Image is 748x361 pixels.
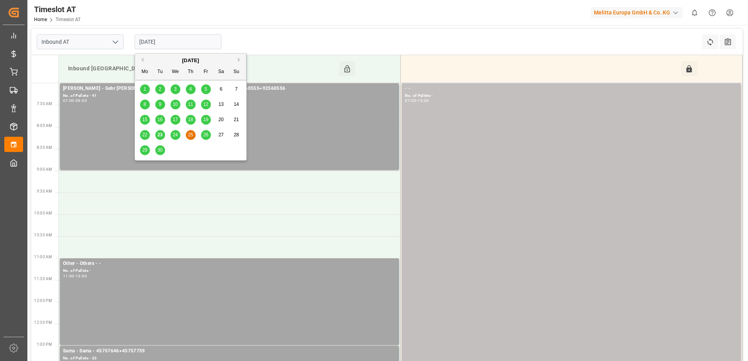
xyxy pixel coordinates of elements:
[37,34,124,49] input: Type to search/select
[218,102,223,107] span: 13
[201,84,211,94] div: Choose Friday, September 5th, 2025
[201,130,211,140] div: Choose Friday, September 26th, 2025
[109,36,121,48] button: open menu
[63,93,396,99] div: No. of Pallets - 41
[186,100,196,109] div: Choose Thursday, September 11th, 2025
[686,4,703,21] button: show 0 new notifications
[155,67,165,77] div: Tu
[63,268,396,274] div: No. of Pallets -
[171,130,180,140] div: Choose Wednesday, September 24th, 2025
[144,102,146,107] span: 8
[216,100,226,109] div: Choose Saturday, September 13th, 2025
[157,147,162,153] span: 30
[140,67,150,77] div: Mo
[142,117,147,122] span: 15
[201,115,211,125] div: Choose Friday, September 19th, 2025
[76,99,87,102] div: 09:00
[232,67,241,77] div: Su
[186,130,196,140] div: Choose Thursday, September 25th, 2025
[63,274,74,278] div: 11:00
[591,5,686,20] button: Melitta Europa GmbH & Co. KG
[37,189,52,193] span: 9:30 AM
[140,145,150,155] div: Choose Monday, September 29th, 2025
[155,115,165,125] div: Choose Tuesday, September 16th, 2025
[135,34,221,49] input: DD.MM.YYYY
[188,117,193,122] span: 18
[144,86,146,92] span: 1
[188,132,193,138] span: 25
[140,84,150,94] div: Choose Monday, September 1st, 2025
[591,7,683,18] div: Melitta Europa GmbH & Co. KG
[173,117,178,122] span: 17
[137,82,244,158] div: month 2025-09
[34,298,52,303] span: 12:00 PM
[232,100,241,109] div: Choose Sunday, September 14th, 2025
[37,145,52,150] span: 8:30 AM
[203,102,208,107] span: 12
[63,99,74,102] div: 07:00
[140,130,150,140] div: Choose Monday, September 22nd, 2025
[34,4,81,15] div: Timeslot AT
[74,274,76,278] div: -
[171,84,180,94] div: Choose Wednesday, September 3rd, 2025
[155,84,165,94] div: Choose Tuesday, September 2nd, 2025
[232,130,241,140] div: Choose Sunday, September 28th, 2025
[171,100,180,109] div: Choose Wednesday, September 10th, 2025
[171,67,180,77] div: We
[135,57,246,64] div: [DATE]
[234,102,239,107] span: 14
[63,347,396,355] div: Sama - Sama - 45757646+45757759
[188,102,193,107] span: 11
[37,342,52,347] span: 1:00 PM
[220,86,223,92] span: 6
[234,132,239,138] span: 28
[703,4,721,21] button: Help Center
[201,67,211,77] div: Fr
[417,99,429,102] div: 15:30
[218,117,223,122] span: 20
[186,67,196,77] div: Th
[216,130,226,140] div: Choose Saturday, September 27th, 2025
[159,102,162,107] span: 9
[173,132,178,138] span: 24
[232,115,241,125] div: Choose Sunday, September 21st, 2025
[37,123,52,128] span: 8:00 AM
[65,61,339,76] div: Inbound [GEOGRAPHIC_DATA]
[216,84,226,94] div: Choose Saturday, September 6th, 2025
[74,99,76,102] div: -
[155,100,165,109] div: Choose Tuesday, September 9th, 2025
[155,145,165,155] div: Choose Tuesday, September 30th, 2025
[171,115,180,125] div: Choose Wednesday, September 17th, 2025
[218,132,223,138] span: 27
[216,67,226,77] div: Sa
[234,117,239,122] span: 21
[232,84,241,94] div: Choose Sunday, September 7th, 2025
[34,320,52,325] span: 12:30 PM
[37,102,52,106] span: 7:30 AM
[155,130,165,140] div: Choose Tuesday, September 23rd, 2025
[34,277,52,281] span: 11:30 AM
[203,132,208,138] span: 26
[186,84,196,94] div: Choose Thursday, September 4th, 2025
[140,115,150,125] div: Choose Monday, September 15th, 2025
[140,100,150,109] div: Choose Monday, September 8th, 2025
[186,115,196,125] div: Choose Thursday, September 18th, 2025
[34,211,52,215] span: 10:00 AM
[34,17,47,22] a: Home
[405,99,416,102] div: 07:00
[205,86,207,92] span: 5
[76,274,87,278] div: 13:00
[63,85,396,93] div: [PERSON_NAME] - Gebr [PERSON_NAME] - 92560520+92560521+92560522+92560555+92560556
[238,57,243,62] button: Next Month
[139,57,144,62] button: Previous Month
[201,100,211,109] div: Choose Friday, September 12th, 2025
[159,86,162,92] span: 2
[63,260,396,268] div: Other - Others - -
[203,117,208,122] span: 19
[405,93,738,99] div: No. of Pallets -
[405,85,738,93] div: - -
[157,132,162,138] span: 23
[235,86,238,92] span: 7
[173,102,178,107] span: 10
[142,132,147,138] span: 22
